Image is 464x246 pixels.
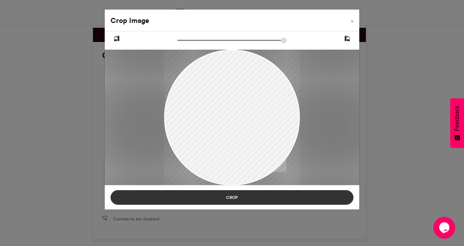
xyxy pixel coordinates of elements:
span: × [351,19,353,23]
h4: Crop Image [111,15,149,26]
iframe: chat widget [433,217,457,239]
span: Feedback [454,105,460,131]
button: Crop [111,190,353,205]
button: Feedback - Show survey [450,98,464,148]
button: Close [345,9,359,30]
